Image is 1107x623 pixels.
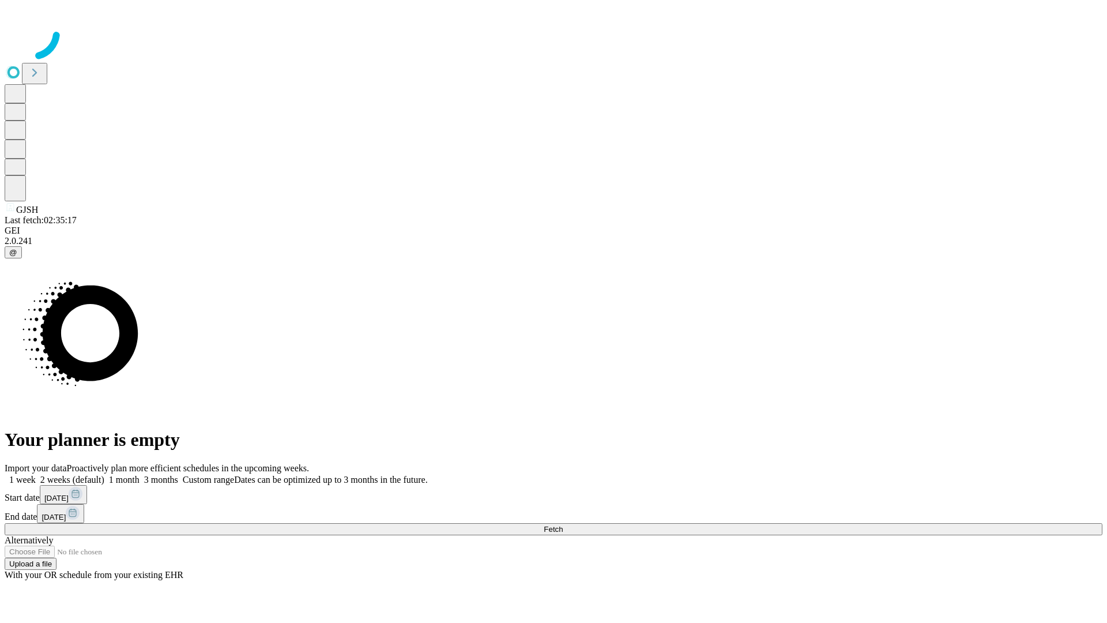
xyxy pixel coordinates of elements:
[37,504,84,523] button: [DATE]
[109,475,140,485] span: 1 month
[5,558,57,570] button: Upload a file
[42,513,66,521] span: [DATE]
[9,475,36,485] span: 1 week
[67,463,309,473] span: Proactively plan more efficient schedules in the upcoming weeks.
[234,475,427,485] span: Dates can be optimized up to 3 months in the future.
[5,226,1102,236] div: GEI
[544,525,563,534] span: Fetch
[144,475,178,485] span: 3 months
[5,535,53,545] span: Alternatively
[40,485,87,504] button: [DATE]
[16,205,38,215] span: GJSH
[5,523,1102,535] button: Fetch
[5,215,77,225] span: Last fetch: 02:35:17
[5,485,1102,504] div: Start date
[183,475,234,485] span: Custom range
[44,494,69,502] span: [DATE]
[40,475,104,485] span: 2 weeks (default)
[9,248,17,257] span: @
[5,236,1102,246] div: 2.0.241
[5,463,67,473] span: Import your data
[5,570,183,580] span: With your OR schedule from your existing EHR
[5,429,1102,451] h1: Your planner is empty
[5,504,1102,523] div: End date
[5,246,22,258] button: @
